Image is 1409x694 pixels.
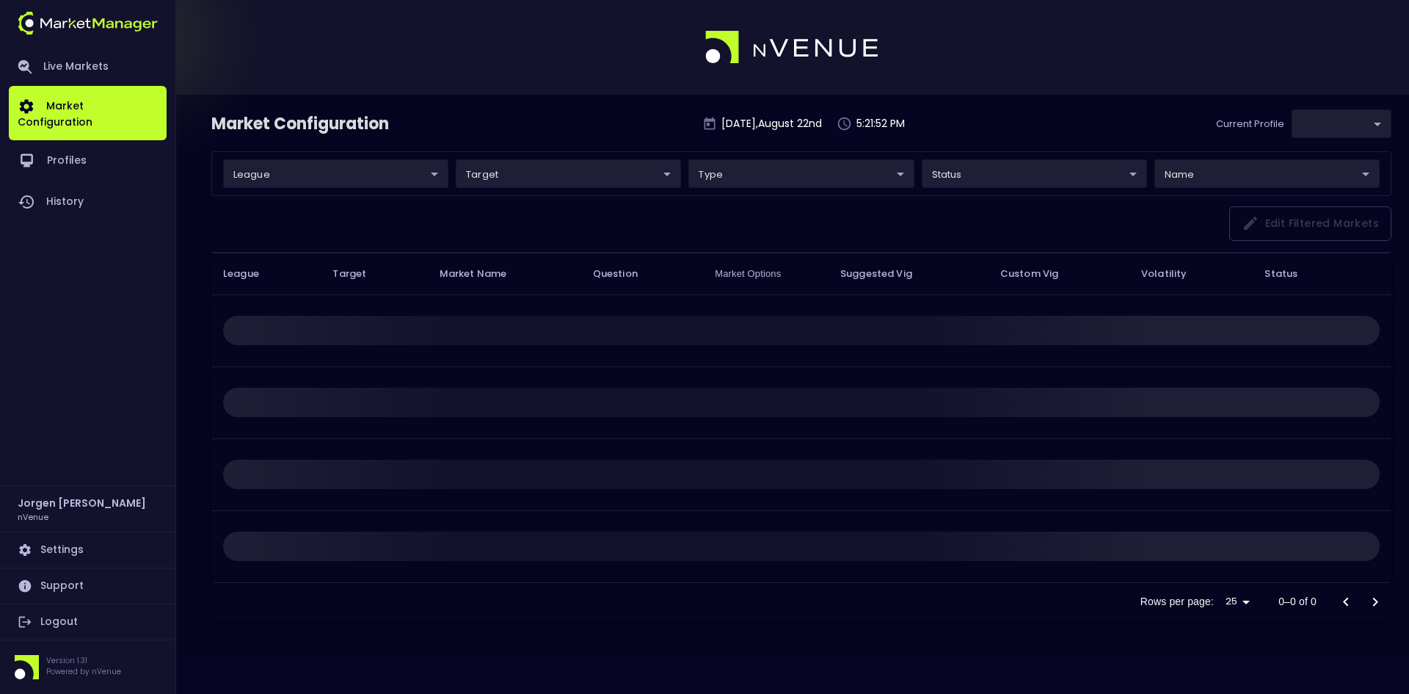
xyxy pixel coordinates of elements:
[9,140,167,181] a: Profiles
[1141,267,1206,281] span: Volatility
[18,495,146,511] h2: Jorgen [PERSON_NAME]
[211,253,1391,583] table: collapsible table
[1140,594,1214,609] p: Rows per page:
[688,159,914,188] div: league
[721,116,822,131] p: [DATE] , August 22 nd
[705,31,880,65] img: logo
[332,267,385,281] span: Target
[18,12,158,35] img: logo
[1278,594,1317,609] p: 0–0 of 0
[1216,117,1284,131] p: Current Profile
[211,112,390,136] div: Market Configuration
[840,267,931,281] span: Suggested Vig
[9,48,167,86] a: Live Markets
[223,267,278,281] span: League
[593,267,657,281] span: Question
[1154,159,1380,188] div: league
[9,181,167,223] a: History
[9,604,167,640] a: Logout
[9,532,167,568] a: Settings
[9,568,167,604] a: Support
[18,511,48,522] h3: nVenue
[456,159,681,188] div: league
[1264,265,1317,283] span: Status
[223,159,448,188] div: league
[856,116,905,131] p: 5:21:52 PM
[703,253,829,295] th: Market Options
[46,666,121,677] p: Powered by nVenue
[922,159,1147,188] div: league
[1292,109,1391,138] div: league
[9,86,167,140] a: Market Configuration
[46,655,121,666] p: Version 1.31
[1000,267,1077,281] span: Custom Vig
[1264,265,1297,283] span: Status
[1220,591,1255,612] div: 25
[9,655,167,679] div: Version 1.31Powered by nVenue
[440,267,526,281] span: Market Name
